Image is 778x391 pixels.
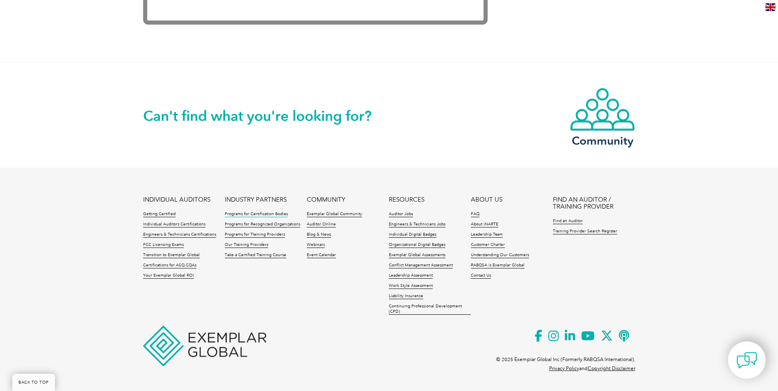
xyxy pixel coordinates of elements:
[12,374,55,391] a: BACK TO TOP
[389,211,413,217] a: Auditor Jobs
[143,252,200,258] a: Transition to Exemplar Global
[225,211,288,217] a: Programs for Certification Bodies
[389,273,433,279] a: Leadership Assessment
[225,222,300,227] a: Programs for Recognized Organizations
[225,232,285,238] a: Programs for Training Providers
[471,196,502,203] a: ABOUT US
[588,366,635,371] a: Copyright Disclaimer
[389,196,424,203] a: RESOURCES
[553,196,635,210] a: FIND AN AUDITOR / TRAINING PROVIDER
[570,87,635,132] img: icon-community.webp
[737,350,757,371] img: contact-chat.png
[143,326,266,366] img: Exemplar Global
[389,252,445,258] a: Exemplar Global Assessments
[389,304,471,315] a: Continuing Professional Development (CPD)
[471,211,479,217] a: FAQ
[471,222,498,227] a: About iNARTE
[307,211,362,217] a: Exemplar Global Community
[389,283,433,289] a: Work Style Assessment
[471,263,525,268] a: RABQSA is Exemplar Global
[225,252,286,258] a: Take a Certified Training Course
[143,196,210,203] a: INDIVIDUAL AUDITORS
[389,263,453,268] a: Conflict Management Assessment
[225,196,287,203] a: INDUSTRY PARTNERS
[496,355,635,364] p: © 2025 Exemplar Global Inc (Formerly RABQSA International).
[143,263,196,268] a: Certifications for ASQ CQAs
[389,232,436,238] a: Individual Digital Badges
[307,242,325,248] a: Webinars
[553,218,583,224] a: Find an Auditor
[471,232,503,238] a: Leadership Team
[765,3,776,11] img: en
[307,232,331,238] a: Blog & News
[143,242,184,248] a: FCC Licensing Exams
[549,366,579,371] a: Privacy Policy
[143,211,176,217] a: Getting Certified
[307,222,336,227] a: Auditor Online
[143,222,205,227] a: Individual Auditors Certifications
[143,232,216,238] a: Engineers & Technicians Certifications
[225,242,268,248] a: Our Training Providers
[553,229,617,234] a: Training Provider Search Register
[570,136,635,146] h3: Community
[143,109,389,123] h2: Can't find what you're looking for?
[570,87,635,146] a: Community
[549,364,635,373] p: and
[471,242,505,248] a: Customer Charter
[389,242,445,248] a: Organizational Digital Badges
[471,273,491,279] a: Contact Us
[471,252,529,258] a: Understanding Our Customers
[389,293,423,299] a: Liability Insurance
[389,222,445,227] a: Engineers & Technicians Jobs
[307,252,336,258] a: Event Calendar
[307,196,345,203] a: COMMUNITY
[143,273,194,279] a: Your Exemplar Global ROI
